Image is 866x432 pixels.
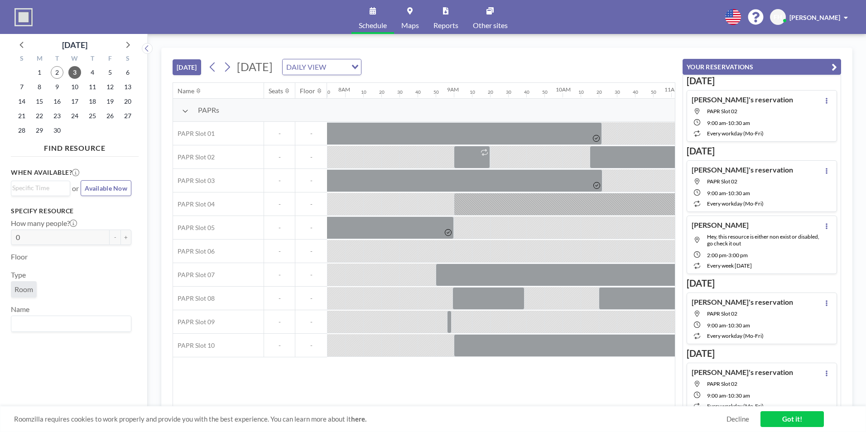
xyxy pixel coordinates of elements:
[121,110,134,122] span: Saturday, September 27, 2025
[683,59,841,75] button: YOUR RESERVATIONS
[295,318,327,326] span: -
[726,120,728,126] span: -
[12,183,65,193] input: Search for option
[338,86,350,93] div: 8AM
[86,95,99,108] span: Thursday, September 18, 2025
[33,66,46,79] span: Monday, September 1, 2025
[119,53,136,65] div: S
[728,322,750,329] span: 10:30 AM
[447,86,459,93] div: 9AM
[726,322,728,329] span: -
[15,110,28,122] span: Sunday, September 21, 2025
[488,89,493,95] div: 20
[15,81,28,93] span: Sunday, September 7, 2025
[325,89,330,95] div: 50
[707,178,737,185] span: PAPR Slot 02
[707,108,737,115] span: PAPR Slot 02
[121,81,134,93] span: Saturday, September 13, 2025
[12,318,126,330] input: Search for option
[264,130,295,138] span: -
[173,59,201,75] button: [DATE]
[728,252,748,259] span: 3:00 PM
[728,392,750,399] span: 10:30 AM
[173,271,215,279] span: PAPR Slot 07
[104,81,116,93] span: Friday, September 12, 2025
[692,368,793,377] h4: [PERSON_NAME]'s reservation
[72,184,79,193] span: or
[83,53,101,65] div: T
[14,415,726,423] span: Roomzilla requires cookies to work properly and provide you with the best experience. You can lea...
[707,130,764,137] span: every workday (Mo-Fri)
[264,271,295,279] span: -
[11,270,26,279] label: Type
[264,200,295,208] span: -
[707,190,726,197] span: 9:00 AM
[295,224,327,232] span: -
[11,207,131,215] h3: Specify resource
[728,120,750,126] span: 10:30 AM
[578,89,584,95] div: 10
[692,95,793,104] h4: [PERSON_NAME]'s reservation
[524,89,529,95] div: 40
[789,14,840,21] span: [PERSON_NAME]
[173,130,215,138] span: PAPR Slot 01
[692,298,793,307] h4: [PERSON_NAME]'s reservation
[707,200,764,207] span: every workday (Mo-Fri)
[51,110,63,122] span: Tuesday, September 23, 2025
[51,66,63,79] span: Tuesday, September 2, 2025
[726,252,728,259] span: -
[11,305,29,314] label: Name
[85,184,127,192] span: Available Now
[51,95,63,108] span: Tuesday, September 16, 2025
[379,89,385,95] div: 20
[633,89,638,95] div: 40
[101,53,119,65] div: F
[542,89,548,95] div: 50
[48,53,66,65] div: T
[173,153,215,161] span: PAPR Slot 02
[329,61,346,73] input: Search for option
[707,380,737,387] span: PAPR Slot 02
[173,224,215,232] span: PAPR Slot 05
[264,153,295,161] span: -
[31,53,48,65] div: M
[726,190,728,197] span: -
[11,252,28,261] label: Floor
[269,87,283,95] div: Seats
[173,318,215,326] span: PAPR Slot 09
[295,177,327,185] span: -
[173,294,215,302] span: PAPR Slot 08
[726,392,728,399] span: -
[707,322,726,329] span: 9:00 AM
[86,66,99,79] span: Thursday, September 4, 2025
[295,153,327,161] span: -
[295,247,327,255] span: -
[14,8,33,26] img: organization-logo
[283,59,361,75] div: Search for option
[11,140,139,153] h4: FIND RESOURCE
[264,294,295,302] span: -
[81,180,131,196] button: Available Now
[104,110,116,122] span: Friday, September 26, 2025
[651,89,656,95] div: 50
[33,110,46,122] span: Monday, September 22, 2025
[687,145,837,157] h3: [DATE]
[62,38,87,51] div: [DATE]
[295,200,327,208] span: -
[14,285,33,294] span: Room
[15,124,28,137] span: Sunday, September 28, 2025
[707,403,764,409] span: every workday (Mo-Fri)
[66,53,84,65] div: W
[473,22,508,29] span: Other sites
[86,110,99,122] span: Thursday, September 25, 2025
[470,89,475,95] div: 10
[687,278,837,289] h3: [DATE]
[707,392,726,399] span: 9:00 AM
[300,87,315,95] div: Floor
[11,219,77,228] label: How many people?
[415,89,421,95] div: 40
[173,177,215,185] span: PAPR Slot 03
[13,53,31,65] div: S
[295,130,327,138] span: -
[173,341,215,350] span: PAPR Slot 10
